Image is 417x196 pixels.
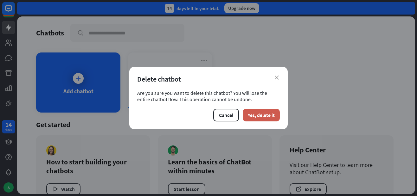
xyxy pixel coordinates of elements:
div: Are you sure you want to delete this chatbot? You will lose the entire chatbot flow. This operati... [137,90,280,102]
button: Open LiveChat chat widget [5,3,24,21]
div: Delete chatbot [137,75,280,83]
button: Cancel [213,109,239,121]
i: close [275,76,279,80]
button: Yes, delete it [243,109,280,121]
